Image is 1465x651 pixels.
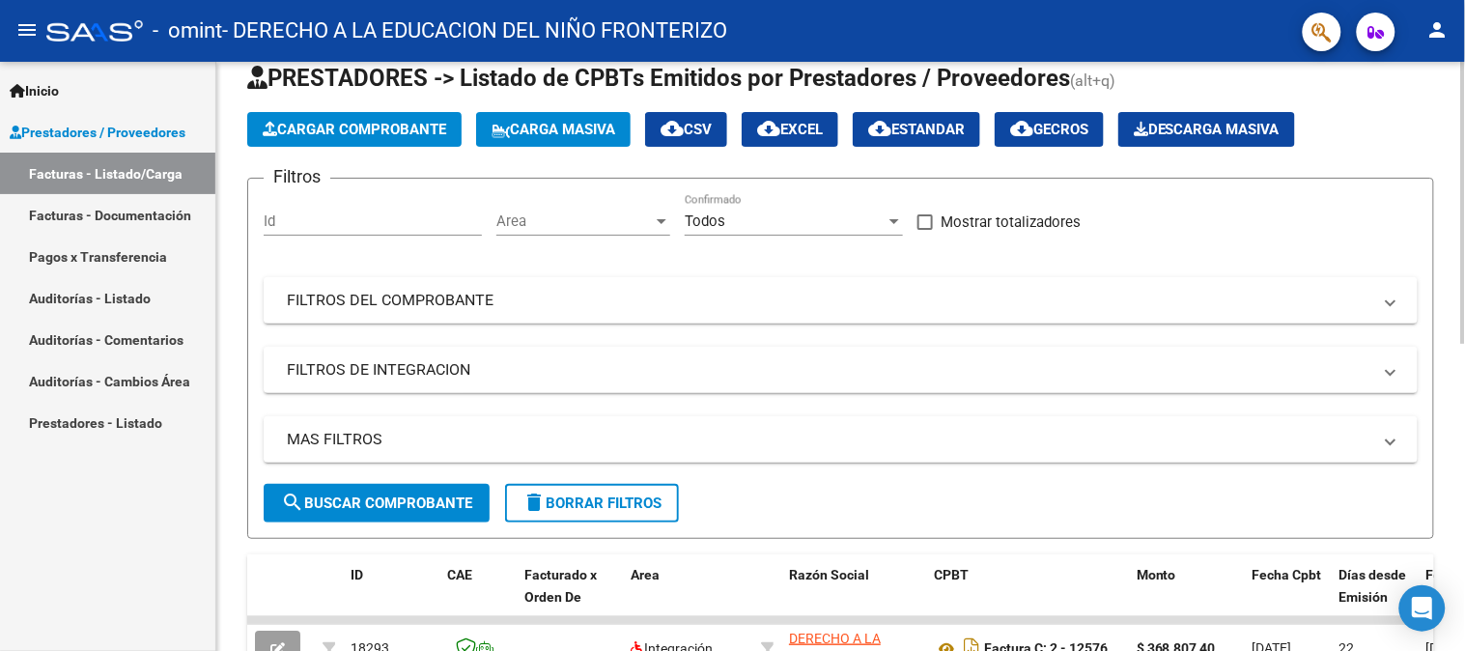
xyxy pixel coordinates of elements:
[153,10,222,52] span: - omint
[492,121,615,138] span: Carga Masiva
[853,112,980,147] button: Estandar
[781,554,926,639] datatable-header-cell: Razón Social
[1129,554,1245,639] datatable-header-cell: Monto
[868,121,965,138] span: Estandar
[222,10,727,52] span: - DERECHO A LA EDUCACION DEL NIÑO FRONTERIZO
[1339,567,1407,605] span: Días desde Emisión
[1070,71,1115,90] span: (alt+q)
[351,567,363,582] span: ID
[1134,121,1280,138] span: Descarga Masiva
[645,112,727,147] button: CSV
[264,484,490,523] button: Buscar Comprobante
[263,121,446,138] span: Cargar Comprobante
[661,117,684,140] mat-icon: cloud_download
[995,112,1104,147] button: Gecros
[661,121,712,138] span: CSV
[524,567,597,605] span: Facturado x Orden De
[517,554,623,639] datatable-header-cell: Facturado x Orden De
[264,416,1418,463] mat-expansion-panel-header: MAS FILTROS
[757,117,780,140] mat-icon: cloud_download
[1399,585,1446,632] div: Open Intercom Messenger
[522,495,662,512] span: Borrar Filtros
[496,212,653,230] span: Area
[1253,567,1322,582] span: Fecha Cpbt
[281,495,472,512] span: Buscar Comprobante
[1137,567,1176,582] span: Monto
[247,112,462,147] button: Cargar Comprobante
[757,121,823,138] span: EXCEL
[15,18,39,42] mat-icon: menu
[1332,554,1419,639] datatable-header-cell: Días desde Emisión
[868,117,891,140] mat-icon: cloud_download
[1010,121,1088,138] span: Gecros
[247,65,1070,92] span: PRESTADORES -> Listado de CPBTs Emitidos por Prestadores / Proveedores
[742,112,838,147] button: EXCEL
[287,429,1371,450] mat-panel-title: MAS FILTROS
[1118,112,1295,147] button: Descarga Masiva
[10,80,59,101] span: Inicio
[281,491,304,514] mat-icon: search
[10,122,185,143] span: Prestadores / Proveedores
[941,211,1081,234] span: Mostrar totalizadores
[926,554,1129,639] datatable-header-cell: CPBT
[631,567,660,582] span: Area
[522,491,546,514] mat-icon: delete
[1426,18,1450,42] mat-icon: person
[343,554,439,639] datatable-header-cell: ID
[287,359,1371,381] mat-panel-title: FILTROS DE INTEGRACION
[287,290,1371,311] mat-panel-title: FILTROS DEL COMPROBANTE
[264,163,330,190] h3: Filtros
[505,484,679,523] button: Borrar Filtros
[789,567,869,582] span: Razón Social
[934,567,969,582] span: CPBT
[264,347,1418,393] mat-expansion-panel-header: FILTROS DE INTEGRACION
[447,567,472,582] span: CAE
[1245,554,1332,639] datatable-header-cell: Fecha Cpbt
[439,554,517,639] datatable-header-cell: CAE
[476,112,631,147] button: Carga Masiva
[1118,112,1295,147] app-download-masive: Descarga masiva de comprobantes (adjuntos)
[623,554,753,639] datatable-header-cell: Area
[685,212,725,230] span: Todos
[264,277,1418,324] mat-expansion-panel-header: FILTROS DEL COMPROBANTE
[1010,117,1033,140] mat-icon: cloud_download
